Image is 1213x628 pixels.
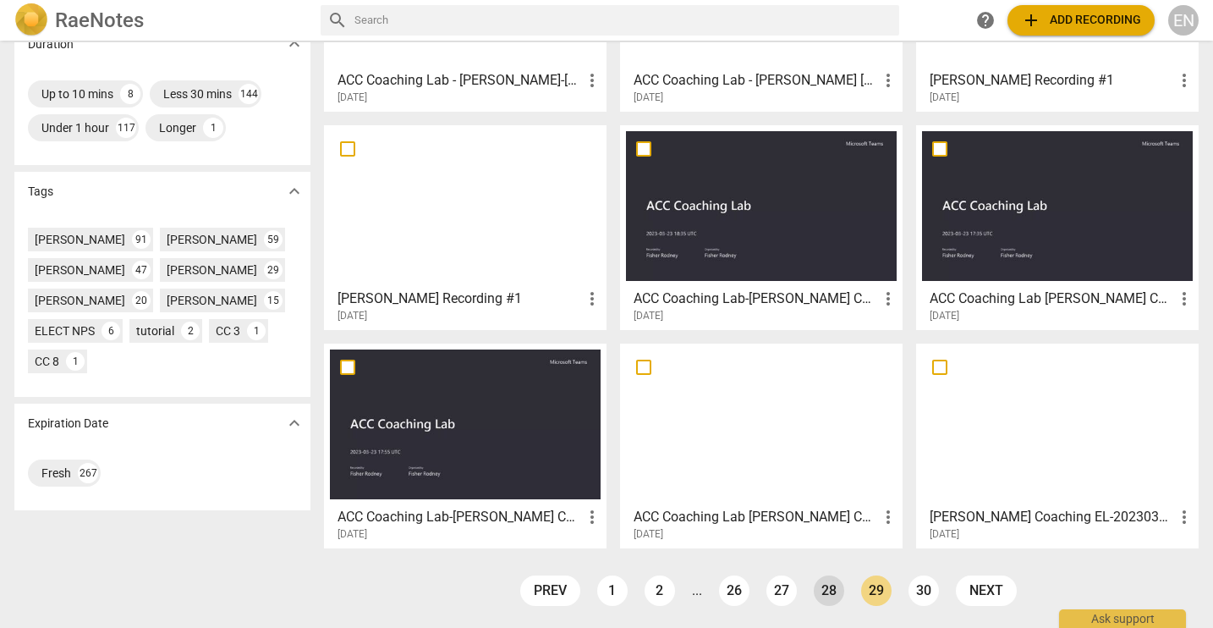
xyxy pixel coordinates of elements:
span: [DATE] [930,527,959,542]
p: Tags [28,183,53,201]
h3: ACC Coaching Lab-Anne Coaching Session Recording 3-23-23 [634,289,878,309]
span: more_vert [582,289,602,309]
h3: ACC Coaching Lab Santosha Coaching Session Part 2 Recording [930,289,1174,309]
div: 6 [102,322,120,340]
span: more_vert [878,507,898,527]
a: ACC Coaching Lab [PERSON_NAME] Coaching Session Part 2 Recording[DATE] [922,131,1193,322]
div: 8 [120,84,140,104]
a: next [956,576,1017,606]
div: [PERSON_NAME] [35,231,125,248]
img: Logo [14,3,48,37]
h3: ACC Coaching Lab Santosha Coaching Session Recording 3-23-23 [634,507,878,527]
a: prev [520,576,580,606]
div: [PERSON_NAME] [167,231,257,248]
a: Page 30 [908,576,939,606]
div: Up to 10 mins [41,85,113,102]
div: [PERSON_NAME] [167,292,257,309]
a: LogoRaeNotes [14,3,307,37]
div: [PERSON_NAME] [35,292,125,309]
a: Page 1 [597,576,628,606]
div: ELECT NPS [35,322,95,339]
input: Search [354,7,892,34]
a: Page 29 is your current page [861,576,892,606]
div: 47 [132,261,151,279]
span: add [1021,10,1041,30]
div: 29 [264,261,283,279]
div: Under 1 hour [41,119,109,136]
span: more_vert [878,70,898,91]
span: more_vert [582,507,602,527]
div: 20 [132,291,151,310]
h3: R. Jimenez Recording #1 [930,70,1174,91]
li: ... [692,583,702,598]
a: ACC Coaching Lab-[PERSON_NAME] Coaching Session Recording [DATE][DATE] [626,131,897,322]
span: expand_more [284,34,305,54]
span: more_vert [1174,289,1194,309]
div: 144 [239,84,259,104]
span: [DATE] [634,309,663,323]
button: Show more [282,410,307,436]
button: Upload [1007,5,1155,36]
div: [PERSON_NAME] [167,262,257,278]
h2: RaeNotes [55,8,144,32]
button: EN [1168,5,1199,36]
h3: ACC Coaching Lab-Lakeasha Coaching Session Recording 3-23-23 [338,507,582,527]
span: [DATE] [338,527,367,542]
span: more_vert [1174,507,1194,527]
p: Expiration Date [28,415,108,432]
a: [PERSON_NAME] Coaching EL-20230323_093517-Meeting Recording[DATE] [922,350,1193,541]
h3: ACC Coaching Lab - Sharif Rucker 3-28-23 [634,70,878,91]
div: 267 [78,463,98,483]
span: expand_more [284,181,305,201]
span: [DATE] [930,309,959,323]
div: [PERSON_NAME] [35,262,125,278]
a: [PERSON_NAME] Recording #1[DATE] [330,131,601,322]
a: Page 28 [814,576,844,606]
h3: S. D'Avilar Recording #1 [338,289,582,309]
div: tutorial [136,322,174,339]
a: Page 26 [719,576,749,606]
a: ACC Coaching Lab-[PERSON_NAME] Coaching Session Recording [DATE][DATE] [330,350,601,541]
p: Duration [28,36,74,53]
div: 117 [116,118,136,138]
div: 2 [181,322,200,340]
a: Page 2 [645,576,675,606]
span: [DATE] [634,91,663,105]
span: help [975,10,996,30]
span: search [327,10,348,30]
span: more_vert [878,289,898,309]
div: 91 [132,230,151,249]
div: Less 30 mins [163,85,232,102]
span: Add recording [1021,10,1141,30]
div: 1 [247,322,266,340]
div: Fresh [41,465,71,482]
span: [DATE] [338,91,367,105]
div: 1 [203,118,223,138]
span: more_vert [1174,70,1194,91]
span: [DATE] [634,527,663,542]
div: 1 [66,352,85,371]
div: CC 8 [35,353,59,370]
button: Show more [282,179,307,204]
a: ACC Coaching Lab [PERSON_NAME] Coaching Session Recording [DATE][DATE] [626,350,897,541]
div: 59 [264,230,283,249]
span: [DATE] [930,91,959,105]
span: [DATE] [338,309,367,323]
span: more_vert [582,70,602,91]
h3: Marlin Coaching EL-20230323_093517-Meeting Recording [930,507,1174,527]
button: Show more [282,31,307,57]
div: 15 [264,291,283,310]
a: Page 27 [766,576,797,606]
span: expand_more [284,413,305,433]
div: Longer [159,119,196,136]
div: CC 3 [216,322,240,339]
div: Ask support [1059,609,1186,628]
h3: ACC Coaching Lab - Carlen Padmore-Gateau 3-28-23 [338,70,582,91]
a: Help [970,5,1001,36]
